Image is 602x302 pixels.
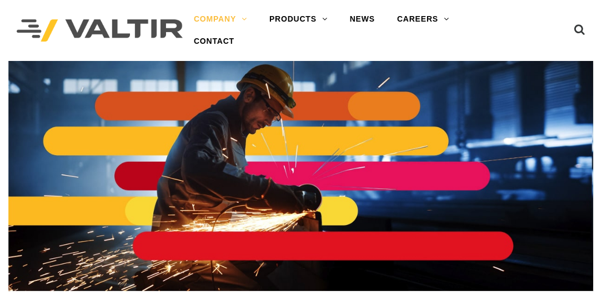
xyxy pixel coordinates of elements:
a: CONTACT [183,30,245,53]
a: NEWS [339,8,386,30]
a: COMPANY [183,8,258,30]
a: PRODUCTS [258,8,339,30]
a: CAREERS [386,8,460,30]
img: Valtir [17,19,183,42]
